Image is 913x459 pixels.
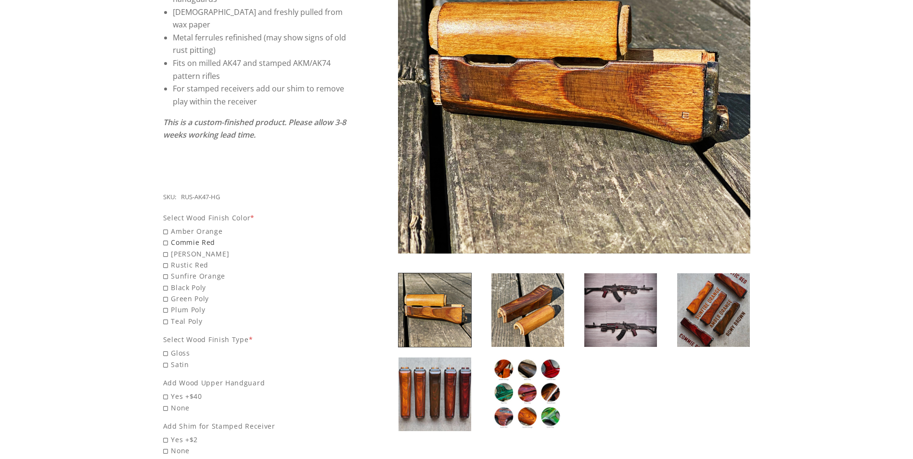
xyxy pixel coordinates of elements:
div: Select Wood Finish Type [163,334,347,345]
div: Add Wood Upper Handguard [163,377,347,388]
span: Green Poly [163,293,347,304]
img: Russian AK47 Handguard [584,273,657,347]
img: Russian AK47 Handguard [491,273,564,347]
span: For stamped receivers add our shim to remove play within the receiver [173,83,344,107]
li: Metal ferrules refinished (may show signs of old rust pitting) [173,31,347,57]
img: Russian AK47 Handguard [399,357,471,431]
span: Gloss [163,347,347,358]
span: None [163,402,347,413]
span: Black Poly [163,282,347,293]
img: Russian AK47 Handguard [677,273,750,347]
div: Select Wood Finish Color [163,212,347,223]
span: None [163,445,347,456]
li: Fits on milled AK47 and stamped AKM/AK74 pattern rifles [173,57,347,82]
span: Yes +$2 [163,434,347,445]
span: [PERSON_NAME] [163,248,347,259]
span: Sunfire Orange [163,270,347,281]
em: This is a custom-finished product. Please allow 3-8 weeks working lead time. [163,117,346,140]
span: Plum Poly [163,304,347,315]
div: RUS-AK47-HG [181,192,220,203]
span: Yes +$40 [163,391,347,402]
li: [DEMOGRAPHIC_DATA] and freshly pulled from wax paper [173,6,347,31]
div: Add Shim for Stamped Receiver [163,421,347,432]
span: Commie Red [163,237,347,248]
span: Teal Poly [163,316,347,327]
div: SKU: [163,192,176,203]
span: Satin [163,359,347,370]
img: Russian AK47 Handguard [399,273,471,347]
img: Russian AK47 Handguard [491,357,564,431]
span: Amber Orange [163,226,347,237]
span: Rustic Red [163,259,347,270]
